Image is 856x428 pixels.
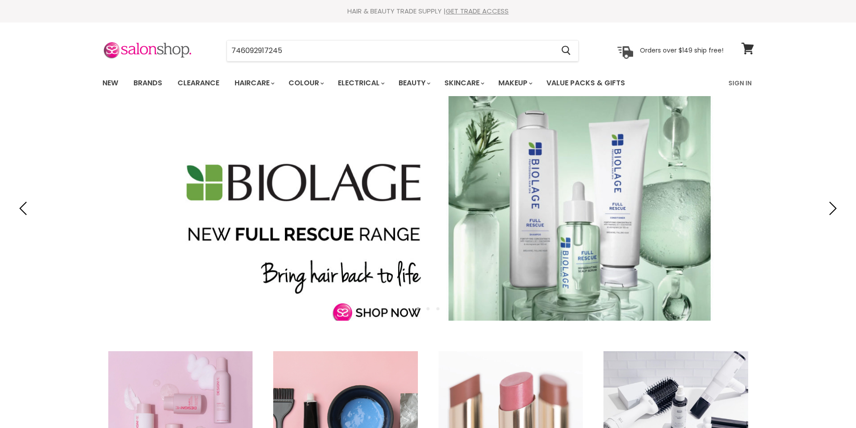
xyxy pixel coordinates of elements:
nav: Main [91,70,765,96]
button: Previous [16,199,34,217]
a: Value Packs & Gifts [540,74,632,93]
li: Page dot 3 [436,307,439,310]
li: Page dot 2 [426,307,430,310]
a: GET TRADE ACCESS [446,6,509,16]
a: New [96,74,125,93]
div: HAIR & BEAUTY TRADE SUPPLY | [91,7,765,16]
a: Skincare [438,74,490,93]
a: Brands [127,74,169,93]
a: Sign In [723,74,757,93]
form: Product [226,40,579,62]
a: Clearance [171,74,226,93]
ul: Main menu [96,70,678,96]
button: Next [822,199,840,217]
a: Haircare [228,74,280,93]
p: Orders over $149 ship free! [640,46,723,54]
input: Search [227,40,554,61]
li: Page dot 1 [417,307,420,310]
a: Colour [282,74,329,93]
a: Makeup [492,74,538,93]
a: Beauty [392,74,436,93]
a: Electrical [331,74,390,93]
button: Search [554,40,578,61]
